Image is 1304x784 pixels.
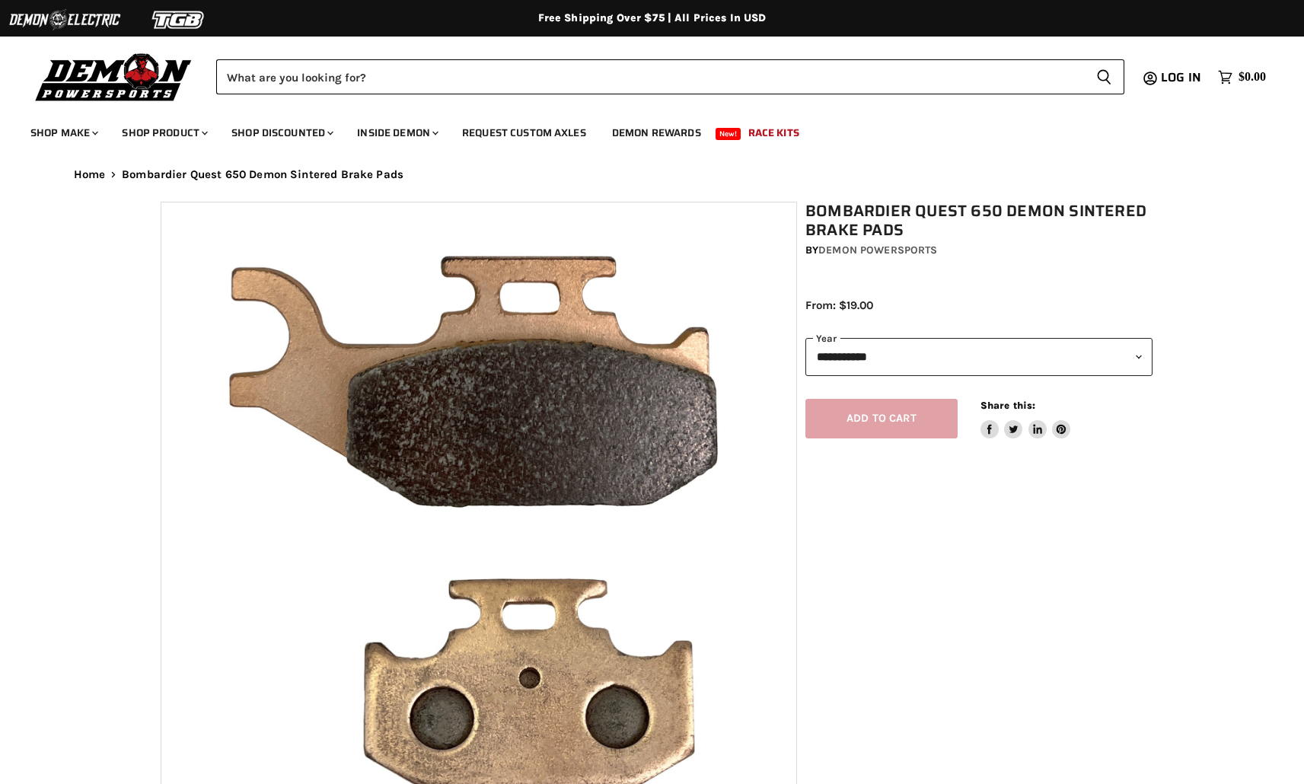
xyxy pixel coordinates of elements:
[1239,70,1266,84] span: $0.00
[74,168,106,181] a: Home
[805,242,1153,259] div: by
[818,244,937,257] a: Demon Powersports
[216,59,1124,94] form: Product
[805,298,873,312] span: From: $19.00
[980,400,1035,411] span: Share this:
[805,338,1153,375] select: year
[19,111,1262,148] ul: Main menu
[216,59,1084,94] input: Search
[980,399,1071,439] aside: Share this:
[220,117,343,148] a: Shop Discounted
[1161,68,1201,87] span: Log in
[43,11,1261,25] div: Free Shipping Over $75 | All Prices In USD
[737,117,811,148] a: Race Kits
[30,49,197,104] img: Demon Powersports
[122,168,403,181] span: Bombardier Quest 650 Demon Sintered Brake Pads
[1084,59,1124,94] button: Search
[805,202,1153,240] h1: Bombardier Quest 650 Demon Sintered Brake Pads
[1154,71,1210,84] a: Log in
[346,117,448,148] a: Inside Demon
[8,5,122,34] img: Demon Electric Logo 2
[19,117,107,148] a: Shop Make
[451,117,598,148] a: Request Custom Axles
[601,117,713,148] a: Demon Rewards
[716,128,741,140] span: New!
[43,168,1261,181] nav: Breadcrumbs
[122,5,236,34] img: TGB Logo 2
[110,117,217,148] a: Shop Product
[1210,66,1274,88] a: $0.00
